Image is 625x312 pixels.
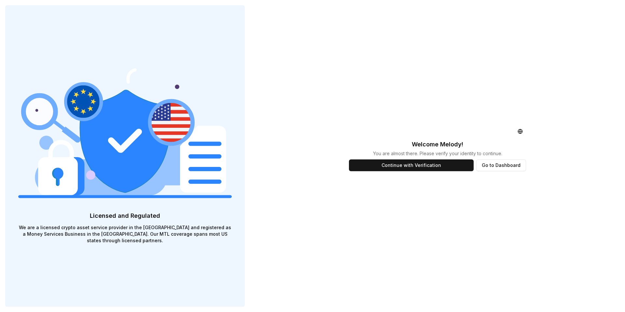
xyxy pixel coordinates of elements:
button: Go to Dashboard [476,159,526,171]
p: You are almost there. Please verify your identity to continue. [373,150,502,157]
p: We are a licensed crypto asset service provider in the [GEOGRAPHIC_DATA] and registered as a Mone... [18,224,232,244]
button: Continue with Verification [349,159,474,171]
p: Welcome Melody ! [412,140,463,149]
p: Licensed and Regulated [18,211,232,220]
